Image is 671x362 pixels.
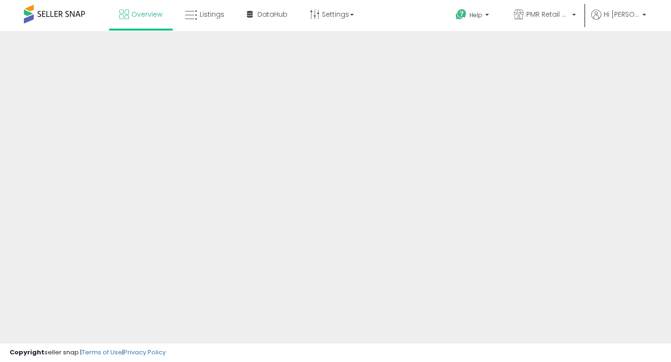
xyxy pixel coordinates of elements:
[10,348,166,357] div: seller snap | |
[469,11,482,19] span: Help
[526,10,569,19] span: PMR Retail USA LLC
[604,10,639,19] span: Hi [PERSON_NAME]
[257,10,288,19] span: DataHub
[455,9,467,21] i: Get Help
[591,10,646,31] a: Hi [PERSON_NAME]
[124,348,166,357] a: Privacy Policy
[200,10,224,19] span: Listings
[131,10,162,19] span: Overview
[10,348,44,357] strong: Copyright
[448,1,499,31] a: Help
[82,348,122,357] a: Terms of Use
